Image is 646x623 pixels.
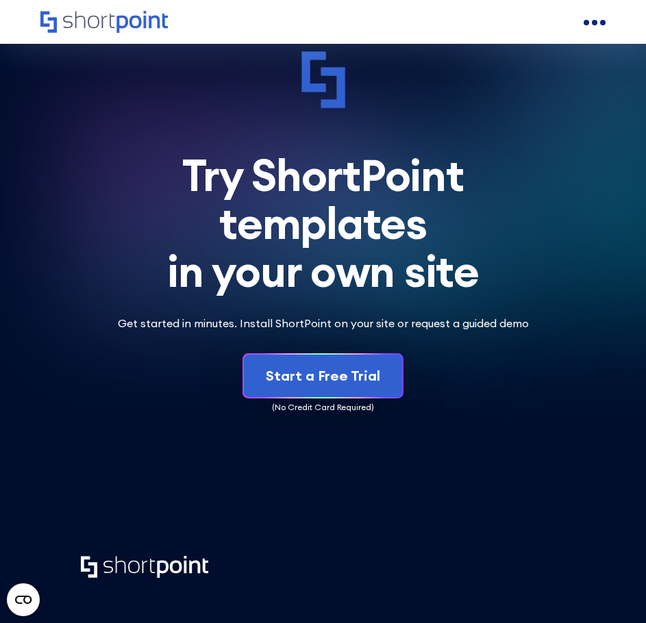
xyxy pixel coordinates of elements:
button: Open CMP widget [7,583,40,616]
p: Get started in minutes. Install ShortPoint on your site or request a guided demo [110,315,537,331]
iframe: Chat Widget [577,557,646,623]
a: open menu [584,12,606,34]
a: Home [81,556,208,579]
a: Start a Free Trial [244,355,402,397]
p: (No Credit Card Required) [81,401,565,414]
div: Start a Free Trial [266,366,380,386]
div: Try ShortPoint templates in your own site [81,151,565,296]
a: Home [40,11,168,34]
